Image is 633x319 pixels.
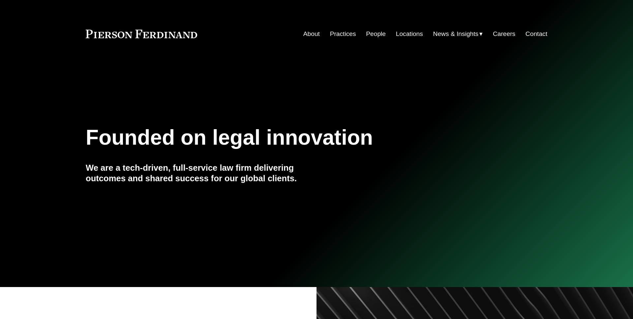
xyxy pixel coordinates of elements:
a: Locations [396,28,423,40]
a: People [366,28,386,40]
a: Careers [493,28,515,40]
span: News & Insights [433,28,479,40]
a: About [303,28,320,40]
h4: We are a tech-driven, full-service law firm delivering outcomes and shared success for our global... [86,162,316,184]
a: folder dropdown [433,28,483,40]
h1: Founded on legal innovation [86,126,470,150]
a: Practices [330,28,356,40]
a: Contact [526,28,547,40]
